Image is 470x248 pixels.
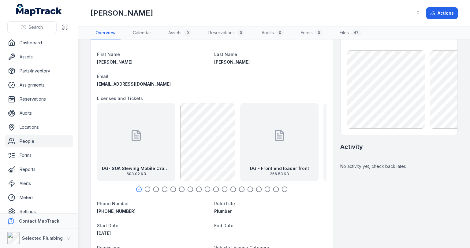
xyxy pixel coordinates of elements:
[184,29,191,36] div: 0
[214,59,250,65] span: [PERSON_NAME]
[97,223,118,228] span: Start Date
[97,74,108,79] span: Email
[5,37,73,49] a: Dashboard
[5,93,73,105] a: Reservations
[97,231,111,236] time: 10/24/2019, 12:00:00 AM
[5,79,73,91] a: Assignments
[5,121,73,133] a: Locations
[97,59,132,65] span: [PERSON_NAME]
[5,135,73,147] a: People
[97,201,129,206] span: Phone Number
[426,7,458,19] button: Actions
[276,29,284,36] div: 0
[5,191,73,204] a: Meters
[340,164,406,169] span: No activity yet, check back later.
[5,163,73,176] a: Reports
[335,27,366,39] a: Files47
[296,27,327,39] a: Forms0
[102,172,170,176] span: 603.02 KB
[19,218,59,224] strong: Contact MapTrack
[97,231,111,236] span: [DATE]
[5,177,73,190] a: Alerts
[250,172,309,176] span: 256.53 KB
[97,209,136,214] span: [PHONE_NUMBER]
[5,51,73,63] a: Assets
[351,29,361,36] div: 47
[91,8,153,18] h1: [PERSON_NAME]
[340,143,363,151] h2: Activity
[5,205,73,218] a: Settings
[97,96,143,101] span: Licenses and Tickets
[97,52,120,57] span: First Name
[102,165,170,172] strong: DG- SOA Slewing Mobile Crane up to 20T
[257,27,289,39] a: Audits0
[237,29,244,36] div: 0
[97,81,171,87] span: [EMAIL_ADDRESS][DOMAIN_NAME]
[163,27,196,39] a: Assets0
[203,27,249,39] a: Reservations0
[22,235,63,241] strong: Selected Plumbing
[91,27,121,39] a: Overview
[214,201,235,206] span: Role/Title
[16,4,62,16] a: MapTrack
[250,165,309,172] strong: DG - Front end loader front
[128,27,156,39] a: Calendar
[5,149,73,161] a: Forms
[5,65,73,77] a: Parts/Inventory
[214,209,232,214] span: Plumber
[315,29,323,36] div: 0
[28,24,43,30] span: Search
[214,52,237,57] span: Last Name
[7,21,57,33] button: Search
[5,107,73,119] a: Audits
[214,223,233,228] span: End Date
